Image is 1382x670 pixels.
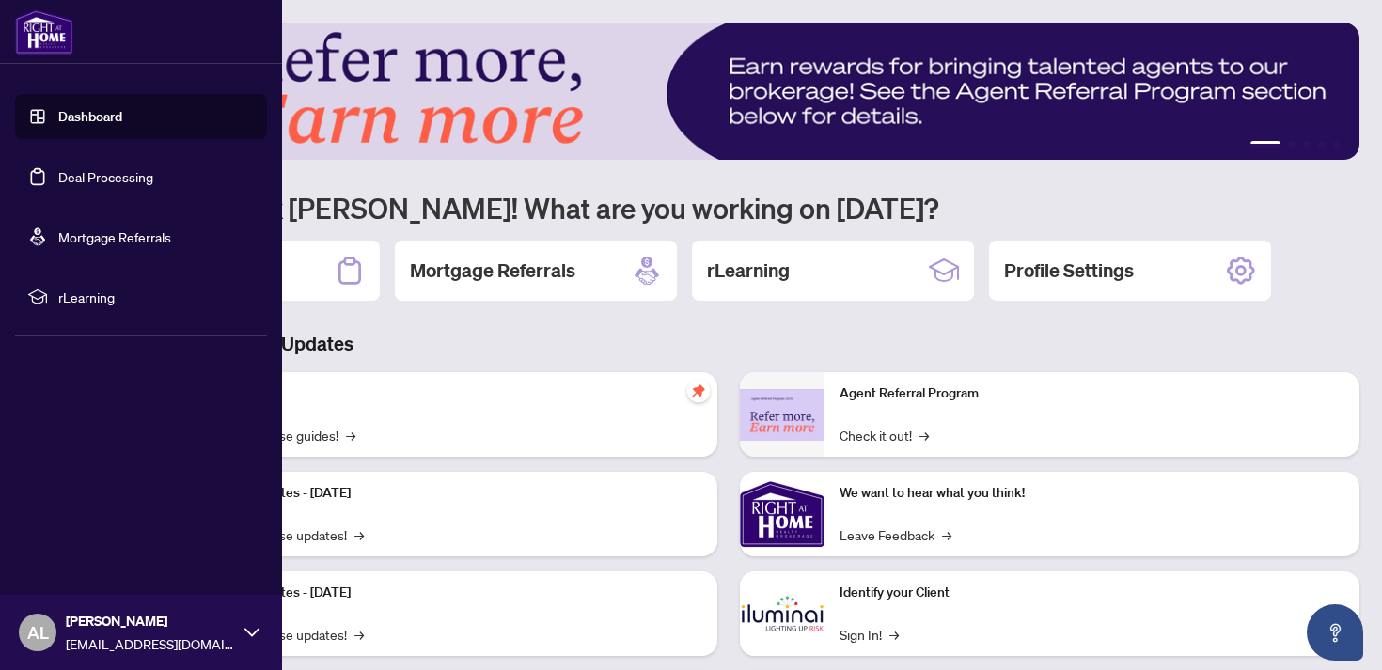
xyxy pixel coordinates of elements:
a: Dashboard [58,108,122,125]
span: → [919,425,929,445]
span: pushpin [687,380,710,402]
h1: Welcome back [PERSON_NAME]! What are you working on [DATE]? [98,190,1359,226]
p: Identify your Client [840,583,1344,603]
span: rLearning [58,287,254,307]
span: → [354,624,364,645]
img: Identify your Client [740,571,824,656]
span: → [889,624,899,645]
button: 2 [1288,141,1296,148]
button: 1 [1250,141,1280,148]
img: We want to hear what you think! [740,472,824,556]
h2: Profile Settings [1004,257,1134,284]
a: Check it out!→ [840,425,929,445]
button: Open asap [1307,604,1363,661]
img: Slide 0 [98,23,1359,160]
img: Agent Referral Program [740,389,824,441]
h2: rLearning [707,257,790,284]
span: → [346,425,355,445]
h3: Brokerage & Industry Updates [98,331,1359,357]
span: [EMAIL_ADDRESS][DOMAIN_NAME] [66,633,235,654]
a: Mortgage Referrals [58,228,171,245]
button: 5 [1333,141,1341,148]
span: → [942,524,951,545]
img: logo [15,9,73,55]
span: → [354,524,364,545]
span: AL [27,619,49,646]
button: 3 [1303,141,1311,148]
p: Platform Updates - [DATE] [197,483,702,504]
a: Deal Processing [58,168,153,185]
span: [PERSON_NAME] [66,611,235,631]
button: 4 [1318,141,1326,148]
a: Leave Feedback→ [840,524,951,545]
a: Sign In!→ [840,624,899,645]
p: Platform Updates - [DATE] [197,583,702,603]
p: We want to hear what you think! [840,483,1344,504]
h2: Mortgage Referrals [410,257,575,284]
p: Self-Help [197,383,702,404]
p: Agent Referral Program [840,383,1344,404]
